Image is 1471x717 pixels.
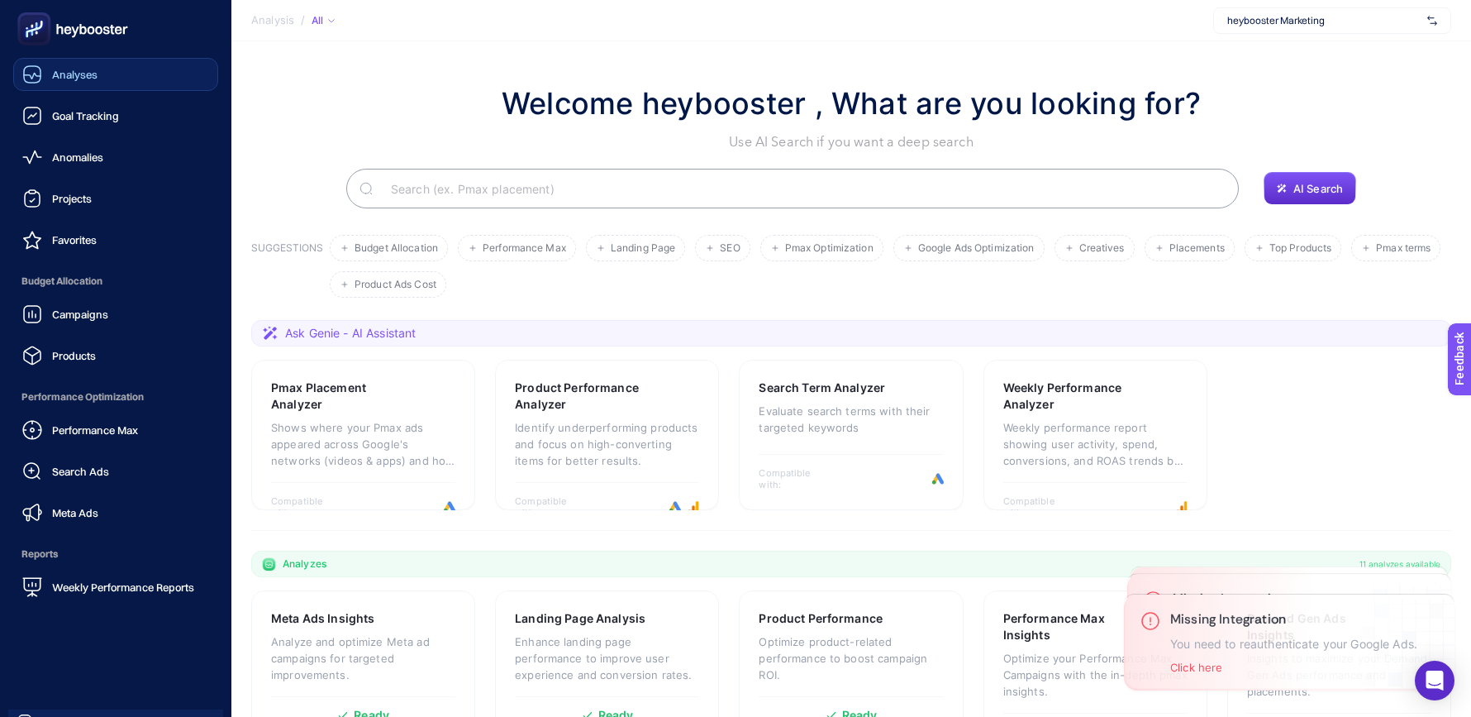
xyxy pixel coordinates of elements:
h3: Missing Integration [1173,590,1435,607]
p: Optimize product-related performance to boost campaign ROI. [759,633,943,683]
span: Compatible with: [1003,495,1078,519]
a: Favorites [13,223,218,256]
span: heybooster Marketing [1227,14,1421,27]
span: Google Ads Optimization [918,242,1035,255]
span: Favorites [52,233,97,246]
span: Products [52,349,96,362]
a: Pmax Placement AnalyzerShows where your Pmax ads appeared across Google's networks (videos & apps... [251,360,475,510]
h3: Missing Integration [1170,611,1417,628]
h3: Product Performance Analyzer [515,380,650,413]
h3: Search Term Analyzer [759,380,885,396]
a: Goal Tracking [13,99,218,132]
span: Analyses [52,68,98,81]
span: Creatives [1079,242,1125,255]
h3: Performance Max Insights [1003,610,1136,643]
a: Search Ads [13,455,218,488]
span: Performance Max [52,423,138,437]
a: Weekly Performance AnalyzerWeekly performance report showing user activity, spend, conversions, a... [983,360,1207,510]
span: Anomalies [52,151,103,164]
a: Projects [13,182,218,215]
a: Meta Ads [13,496,218,529]
a: Weekly Performance Reports [13,571,218,604]
h3: Landing Page Analysis [515,610,645,627]
span: / [301,13,305,26]
p: You need to reauthenticate your Google Ads. [1170,638,1417,651]
span: Goal Tracking [52,109,119,122]
div: Open Intercom Messenger [1415,661,1454,700]
span: SEO [720,242,740,255]
a: Anomalies [13,141,218,174]
img: svg%3e [1427,12,1437,29]
span: Performance Optimization [13,380,218,413]
span: Compatible with: [759,467,833,490]
span: 11 analyzes available [1359,557,1440,571]
p: Use AI Search if you want a deep search [502,132,1201,152]
p: Shows where your Pmax ads appeared across Google's networks (videos & apps) and how each placemen... [271,419,455,469]
a: Analyses [13,58,218,91]
h3: Weekly Performance Analyzer [1003,380,1138,413]
p: Enhance landing page performance to improve user experience and conversion rates. [515,633,699,683]
span: Search Ads [52,465,109,478]
span: Campaigns [52,308,108,321]
span: Weekly Performance Reports [52,581,194,594]
span: Compatible with: [271,495,345,519]
h3: SUGGESTIONS [251,241,323,298]
span: Top Products [1269,242,1331,255]
a: Performance Max [13,413,218,447]
span: Compatible with: [515,495,589,519]
span: Budget Allocation [13,265,218,298]
span: Analyzes [283,557,326,571]
span: Placements [1169,242,1225,255]
p: Weekly performance report showing user activity, spend, conversions, and ROAS trends by week. [1003,419,1188,469]
span: Pmax Optimization [785,242,874,255]
a: Product Performance AnalyzerIdentify underperforming products and focus on high-converting items ... [495,360,719,510]
span: Performance Max [483,242,566,255]
span: Projects [52,192,92,205]
h3: Pmax Placement Analyzer [271,380,404,413]
button: Click here [1170,661,1222,674]
a: Products [13,339,218,372]
span: Reports [13,538,218,571]
span: Feedback [10,5,63,18]
span: Budget Allocation [355,242,438,255]
div: All [312,14,335,27]
input: Search [378,165,1226,212]
p: Identify underperforming products and focus on high-converting items for better results. [515,419,699,469]
span: Analysis [251,14,294,27]
span: AI Search [1293,182,1343,195]
h3: Product Performance [759,610,883,627]
span: Ask Genie - AI Assistant [285,325,416,342]
a: Campaigns [13,298,218,331]
span: Pmax terms [1376,242,1431,255]
h1: Welcome heybooster , What are you looking for? [502,81,1201,126]
span: Product Ads Cost [355,279,436,291]
h3: Meta Ads Insights [271,610,374,627]
button: AI Search [1264,172,1356,205]
a: Search Term AnalyzerEvaluate search terms with their targeted keywordsCompatible with: [739,360,963,510]
span: Meta Ads [52,506,98,519]
p: Optimize your Performance Max Campaigns with the in-depth pmax insights. [1003,650,1188,700]
p: Analyze and optimize Meta ad campaigns for targeted improvements. [271,633,455,683]
span: Landing Page [611,242,675,255]
p: Evaluate search terms with their targeted keywords [759,403,943,436]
